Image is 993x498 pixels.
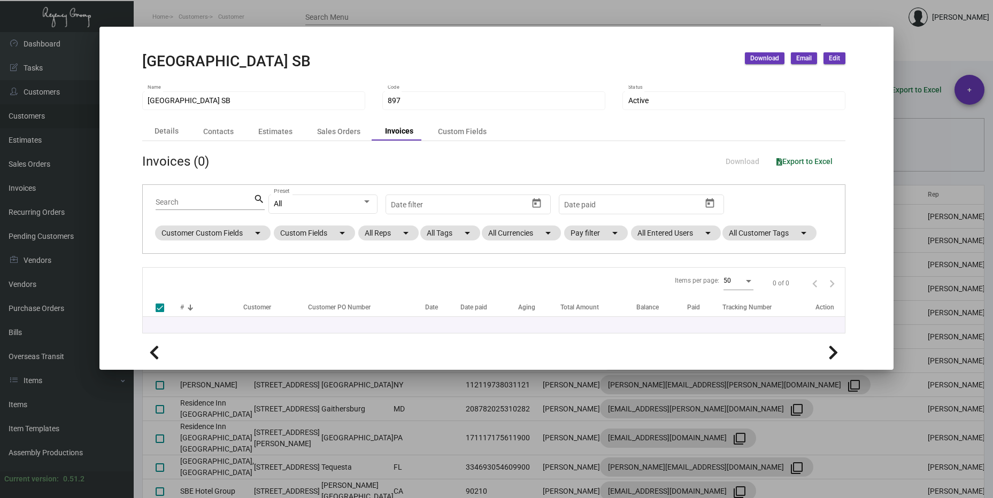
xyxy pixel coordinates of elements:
[791,52,817,64] button: Email
[687,302,700,312] div: Paid
[336,227,349,239] mat-icon: arrow_drop_down
[829,54,840,63] span: Edit
[518,302,560,312] div: Aging
[823,52,845,64] button: Edit
[702,227,714,239] mat-icon: arrow_drop_down
[385,126,413,137] div: Invoices
[723,277,753,285] mat-select: Items per page:
[726,157,759,166] span: Download
[702,194,719,212] button: Open calendar
[796,54,812,63] span: Email
[425,302,460,312] div: Date
[482,225,561,240] mat-chip: All Currencies
[528,194,545,212] button: Open calendar
[745,52,784,64] button: Download
[460,302,487,312] div: Date paid
[4,473,59,485] div: Current version:
[203,126,234,137] div: Contacts
[687,302,722,312] div: Paid
[180,302,184,312] div: #
[564,225,628,240] mat-chip: Pay filter
[750,54,779,63] span: Download
[308,302,371,312] div: Customer PO Number
[815,298,845,317] th: Action
[155,126,179,137] div: Details
[142,52,311,71] h2: [GEOGRAPHIC_DATA] SB
[564,200,597,209] input: Start date
[717,152,768,171] button: Download
[258,126,292,137] div: Estimates
[308,302,425,312] div: Customer PO Number
[433,200,499,209] input: End date
[243,302,303,312] div: Customer
[628,96,649,105] span: Active
[636,302,687,312] div: Balance
[797,227,810,239] mat-icon: arrow_drop_down
[542,227,555,239] mat-icon: arrow_drop_down
[438,126,487,137] div: Custom Fields
[606,200,673,209] input: End date
[773,278,789,288] div: 0 of 0
[560,302,599,312] div: Total Amount
[180,302,244,312] div: #
[675,276,719,285] div: Items per page:
[317,126,360,137] div: Sales Orders
[155,225,271,240] mat-chip: Customer Custom Fields
[425,302,438,312] div: Date
[806,275,823,292] button: Previous page
[142,152,209,171] div: Invoices (0)
[609,227,621,239] mat-icon: arrow_drop_down
[251,227,264,239] mat-icon: arrow_drop_down
[253,193,265,206] mat-icon: search
[461,227,474,239] mat-icon: arrow_drop_down
[560,302,636,312] div: Total Amount
[768,152,841,171] button: Export to Excel
[722,302,815,312] div: Tracking Number
[518,302,535,312] div: Aging
[722,302,772,312] div: Tracking Number
[823,275,841,292] button: Next page
[631,225,721,240] mat-chip: All Entered Users
[243,302,271,312] div: Customer
[358,225,419,240] mat-chip: All Reps
[274,199,282,208] span: All
[460,302,518,312] div: Date paid
[391,200,424,209] input: Start date
[722,225,817,240] mat-chip: All Customer Tags
[420,225,480,240] mat-chip: All Tags
[63,473,84,485] div: 0.51.2
[399,227,412,239] mat-icon: arrow_drop_down
[636,302,659,312] div: Balance
[274,225,355,240] mat-chip: Custom Fields
[776,157,833,166] span: Export to Excel
[723,277,731,284] span: 50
